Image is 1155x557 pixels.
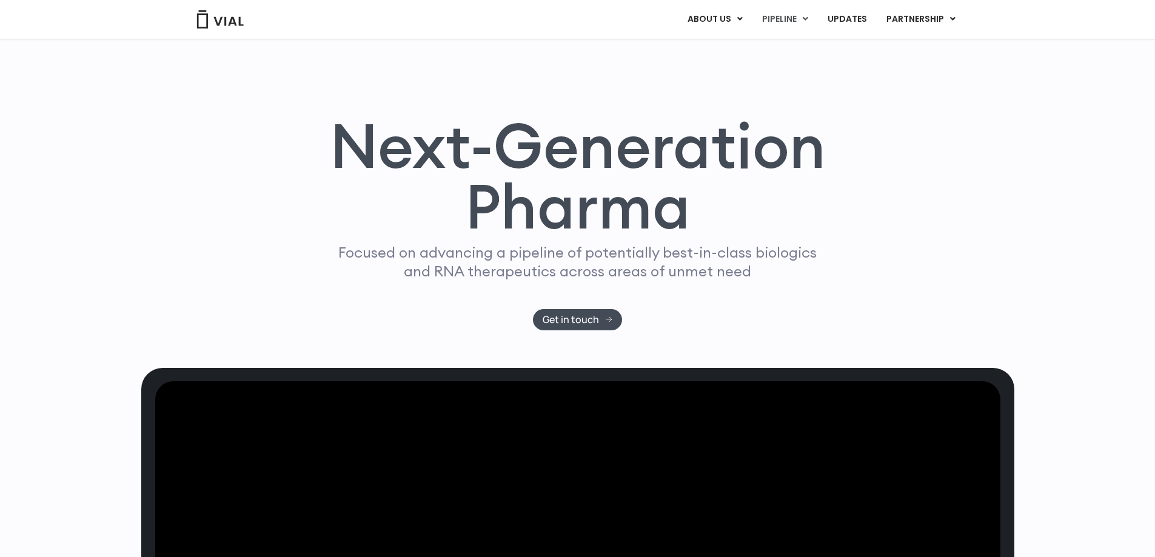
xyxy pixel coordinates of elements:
a: PARTNERSHIPMenu Toggle [877,9,965,30]
a: Get in touch [533,309,622,330]
a: PIPELINEMenu Toggle [752,9,817,30]
p: Focused on advancing a pipeline of potentially best-in-class biologics and RNA therapeutics acros... [333,243,822,281]
span: Get in touch [543,315,599,324]
h1: Next-Generation Pharma [315,115,840,238]
a: ABOUT USMenu Toggle [678,9,752,30]
img: Vial Logo [196,10,244,28]
a: UPDATES [818,9,876,30]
